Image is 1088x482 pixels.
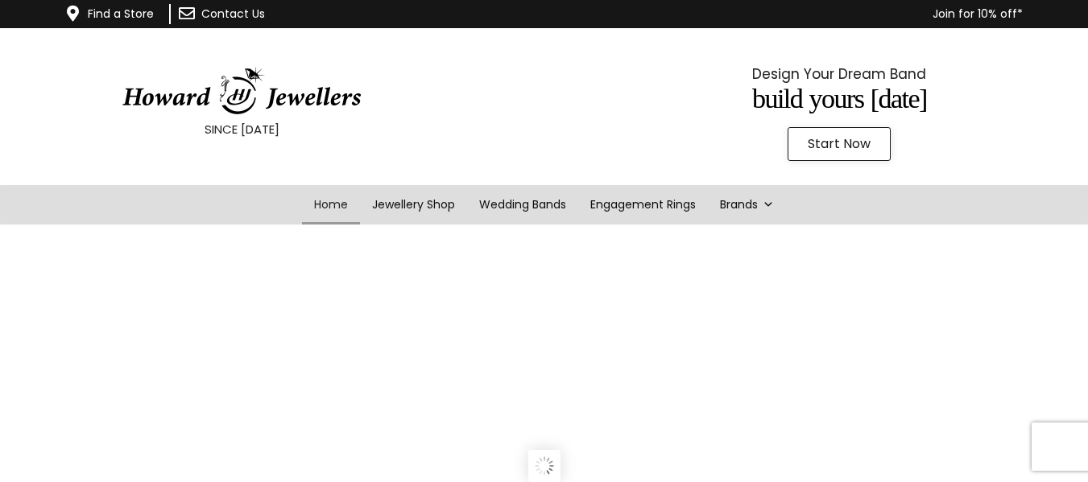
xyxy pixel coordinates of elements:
[808,138,871,150] span: Start Now
[578,185,708,225] a: Engagement Rings
[788,127,891,161] a: Start Now
[201,6,265,22] a: Contact Us
[360,185,467,225] a: Jewellery Shop
[121,67,362,115] img: HowardJewellersLogo-04
[467,185,578,225] a: Wedding Bands
[359,4,1023,24] p: Join for 10% off*
[638,62,1040,86] p: Design Your Dream Band
[708,185,786,225] a: Brands
[88,6,154,22] a: Find a Store
[752,84,927,113] span: Build Yours [DATE]
[302,185,360,225] a: Home
[40,119,443,140] p: SINCE [DATE]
